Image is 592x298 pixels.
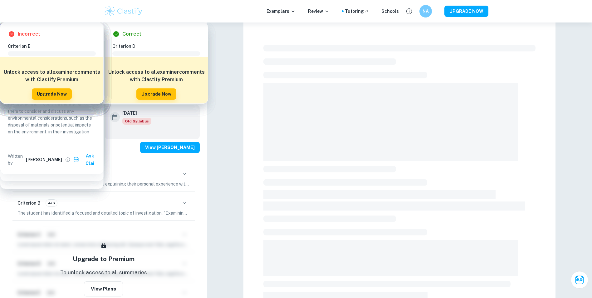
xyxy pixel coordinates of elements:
button: Help and Feedback [404,6,414,17]
p: The student has identified a focused and detailed topic of investigation, "Examining the Index of... [17,210,190,216]
h6: Criterion E [8,43,101,50]
button: Ask Clai [72,150,101,169]
div: Starting from the May 2025 session, the Physics IA requirements have changed. It's OK to refer to... [122,118,151,125]
h6: Unlock access to all examiner comments with Clastify Premium [108,68,205,83]
h6: [PERSON_NAME] [26,156,62,163]
img: Clastify logo [104,5,144,17]
button: Upgrade Now [136,88,176,100]
button: NA [419,5,432,17]
button: UPGRADE NOW [444,6,488,17]
h6: Incorrect [18,30,40,38]
h6: [DATE] [122,110,146,117]
h6: Criterion B [17,200,41,206]
p: The student does not mention any environmental issues that are relevant to the procedure. It woul... [8,87,96,135]
button: Ask Clai [571,271,588,289]
h5: Upgrade to Premium [73,254,135,264]
h6: Criterion D [112,43,205,50]
p: Exemplars [267,8,296,15]
span: 4/6 [46,200,57,206]
p: Review [308,8,329,15]
button: View full profile [63,155,72,164]
span: Old Syllabus [122,118,151,125]
button: Upgrade Now [32,88,72,100]
h6: Unlock access to all examiner comments with Clastify Premium [3,68,100,83]
a: Tutoring [345,8,369,15]
button: View [PERSON_NAME] [140,142,200,153]
a: Schools [381,8,399,15]
p: Written by [8,153,25,166]
img: clai.svg [73,157,79,163]
button: View Plans [84,281,123,296]
p: To unlock access to all summaries [60,269,147,277]
h6: Correct [122,30,141,38]
h6: NA [422,8,429,15]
